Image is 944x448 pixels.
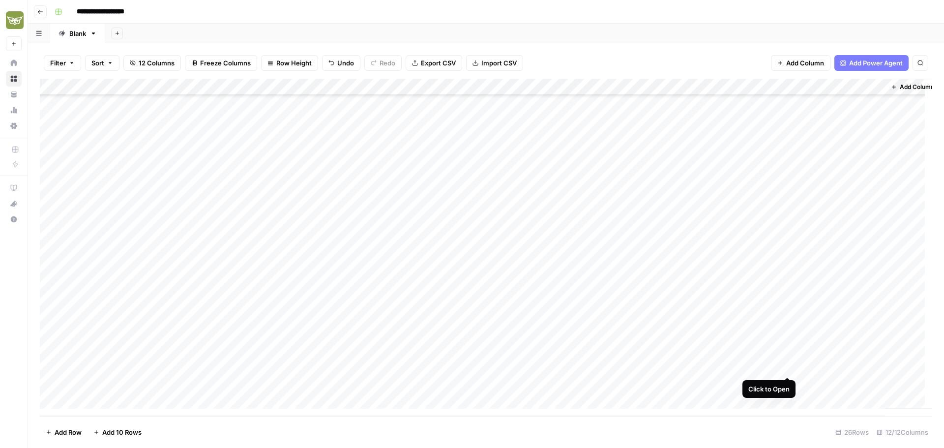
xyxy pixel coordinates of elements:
button: Add Row [40,424,88,440]
span: Filter [50,58,66,68]
button: Filter [44,55,81,71]
span: Add Column [900,83,934,91]
button: Help + Support [6,211,22,227]
button: Export CSV [406,55,462,71]
a: Browse [6,71,22,87]
span: 12 Columns [139,58,175,68]
span: Add 10 Rows [102,427,142,437]
button: Workspace: Evergreen Media [6,8,22,32]
span: Undo [337,58,354,68]
div: Blank [69,29,86,38]
button: Sort [85,55,119,71]
button: Freeze Columns [185,55,257,71]
span: Add Row [55,427,82,437]
button: Add Column [771,55,830,71]
div: What's new? [6,196,21,211]
a: Home [6,55,22,71]
button: Undo [322,55,360,71]
a: Usage [6,102,22,118]
span: Add Column [786,58,824,68]
button: What's new? [6,196,22,211]
button: Add 10 Rows [88,424,147,440]
div: 26 Rows [831,424,873,440]
span: Redo [380,58,395,68]
span: Add Power Agent [849,58,903,68]
button: Import CSV [466,55,523,71]
button: Row Height [261,55,318,71]
img: Evergreen Media Logo [6,11,24,29]
span: Freeze Columns [200,58,251,68]
a: Blank [50,24,105,43]
button: Add Power Agent [834,55,909,71]
div: Click to Open [748,384,790,394]
span: Row Height [276,58,312,68]
span: Import CSV [481,58,517,68]
button: Add Column [887,81,938,93]
div: 12/12 Columns [873,424,932,440]
span: Export CSV [421,58,456,68]
span: Sort [91,58,104,68]
button: 12 Columns [123,55,181,71]
a: Settings [6,118,22,134]
button: Redo [364,55,402,71]
a: AirOps Academy [6,180,22,196]
a: Your Data [6,87,22,102]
